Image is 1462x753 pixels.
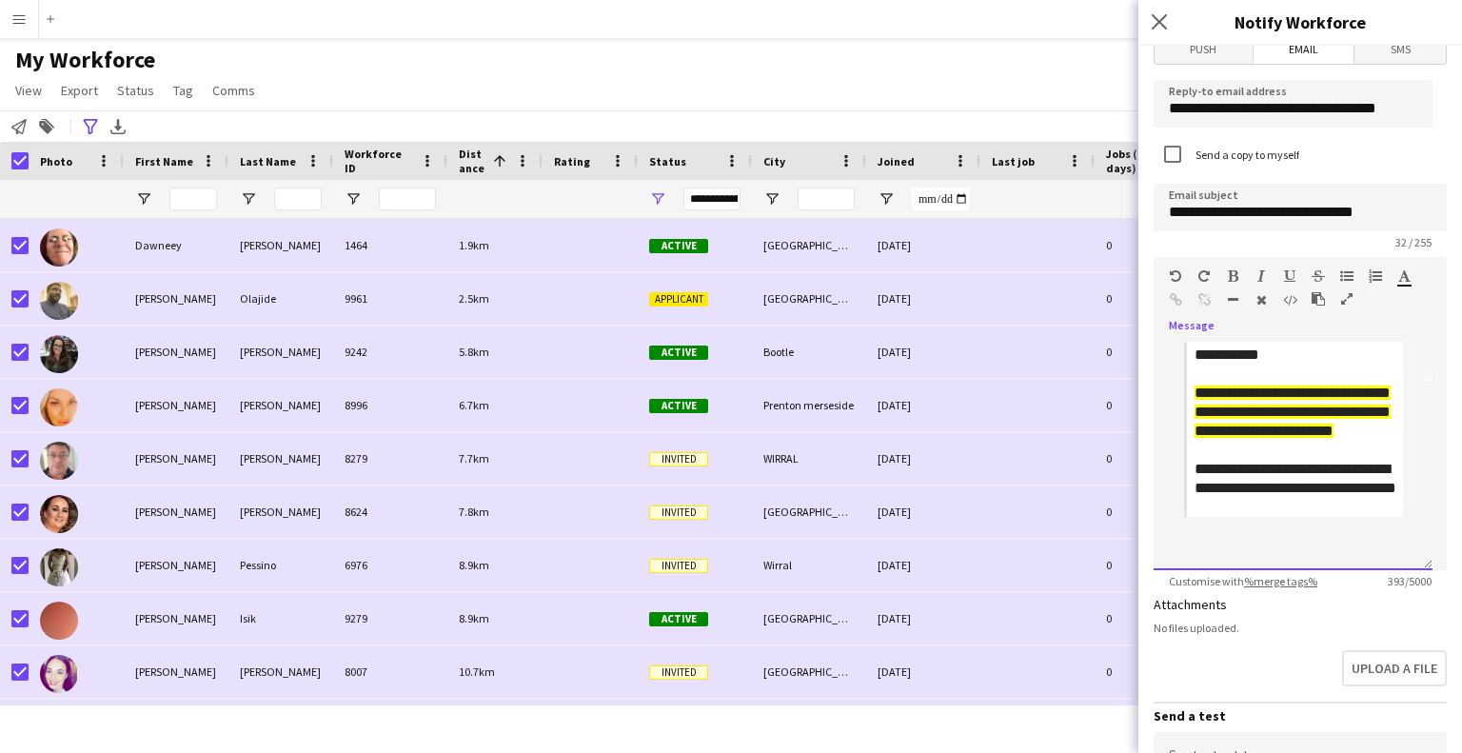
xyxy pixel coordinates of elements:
span: Push [1155,35,1253,64]
span: 7.7km [459,451,489,466]
button: Undo [1169,268,1182,284]
button: Paste as plain text [1312,291,1325,307]
div: [PERSON_NAME] [228,485,333,538]
div: 0 [1095,485,1218,538]
div: Pessino [228,539,333,591]
div: [DATE] [866,219,980,271]
app-action-btn: Notify workforce [8,115,30,138]
span: Last job [992,154,1035,168]
span: Customise with [1154,574,1333,588]
span: Joined [878,154,915,168]
div: 6976 [333,539,447,591]
div: [PERSON_NAME] [228,326,333,378]
span: Active [649,346,708,360]
div: [GEOGRAPHIC_DATA] [752,272,866,325]
input: Workforce ID Filter Input [379,188,436,210]
span: Last Name [240,154,296,168]
div: [PERSON_NAME] [228,432,333,485]
a: %merge tags% [1244,574,1317,588]
div: 9242 [333,326,447,378]
span: Status [117,82,154,99]
img: Tom Isik [40,602,78,640]
span: 32 / 255 [1380,235,1447,249]
span: City [763,154,785,168]
span: 1.9km [459,238,489,252]
span: 393 / 5000 [1373,574,1447,588]
span: Active [649,612,708,626]
img: Laura Pessino [40,548,78,586]
span: Active [649,239,708,253]
input: Joined Filter Input [912,188,969,210]
div: 0 [1095,699,1218,751]
button: Italic [1255,268,1268,284]
label: Attachments [1154,596,1227,613]
div: 8279 [333,432,447,485]
span: View [15,82,42,99]
button: HTML Code [1283,292,1296,307]
img: Lesley Titchmarsh [40,495,78,533]
a: Status [109,78,162,103]
a: Export [53,78,106,103]
button: Open Filter Menu [345,190,362,208]
button: Open Filter Menu [135,190,152,208]
div: No files uploaded. [1154,621,1447,635]
app-action-btn: Add to tag [35,115,58,138]
div: 9961 [333,272,447,325]
a: View [8,78,49,103]
div: [GEOGRAPHIC_DATA] [752,592,866,644]
div: 0 [1095,219,1218,271]
div: WIRRAL [752,432,866,485]
div: Wirral [752,539,866,591]
span: Applicant [649,292,708,307]
div: 0 [1095,272,1218,325]
div: Wirral [752,699,866,751]
img: Dawneey Warren [40,228,78,267]
div: [PERSON_NAME] [124,485,228,538]
h3: Send a test [1154,707,1447,724]
span: Workforce ID [345,147,413,175]
div: 8007 [333,645,447,698]
span: Photo [40,154,72,168]
h3: Notify Workforce [1138,10,1462,34]
div: [DATE] [866,272,980,325]
div: [DATE] [866,432,980,485]
div: [DATE] [866,485,980,538]
button: Bold [1226,268,1239,284]
div: 6865 [333,699,447,751]
div: [DATE] [866,699,980,751]
button: Open Filter Menu [763,190,780,208]
div: 8996 [333,379,447,431]
span: Distance [459,147,485,175]
span: 8.9km [459,558,489,572]
app-action-btn: Export XLSX [107,115,129,138]
div: [PERSON_NAME] [124,699,228,751]
button: Open Filter Menu [240,190,257,208]
div: [DATE] [866,592,980,644]
div: [PERSON_NAME] [124,539,228,591]
input: First Name Filter Input [169,188,217,210]
span: Jobs (last 90 days) [1106,147,1184,175]
div: 0 [1095,539,1218,591]
div: [DATE] [866,645,980,698]
div: [PERSON_NAME] [228,379,333,431]
div: 8624 [333,485,447,538]
div: [PERSON_NAME] [124,272,228,325]
button: Unordered List [1340,268,1353,284]
button: Underline [1283,268,1296,284]
span: Status [649,154,686,168]
div: [DATE] [866,326,980,378]
button: Strikethrough [1312,268,1325,284]
input: City Filter Input [798,188,855,210]
div: 0 [1095,326,1218,378]
button: Clear Formatting [1255,292,1268,307]
button: Open Filter Menu [878,190,895,208]
span: First Name [135,154,193,168]
div: 0 [1095,592,1218,644]
span: 6.7km [459,398,489,412]
img: Olaoluwa Richards Olajide [40,282,78,320]
button: Redo [1197,268,1211,284]
span: Comms [212,82,255,99]
button: Fullscreen [1340,291,1353,307]
span: My Workforce [15,46,155,74]
div: [PERSON_NAME] [124,592,228,644]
